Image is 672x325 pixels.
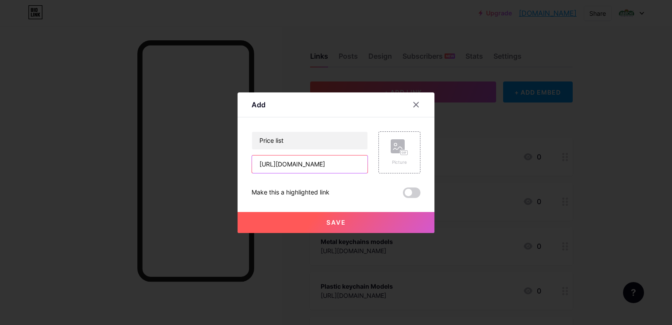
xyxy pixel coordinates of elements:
[252,132,367,149] input: Title
[326,219,346,226] span: Save
[391,159,408,166] div: Picture
[238,212,434,233] button: Save
[252,99,266,110] div: Add
[252,187,329,198] div: Make this a highlighted link
[252,155,367,173] input: URL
